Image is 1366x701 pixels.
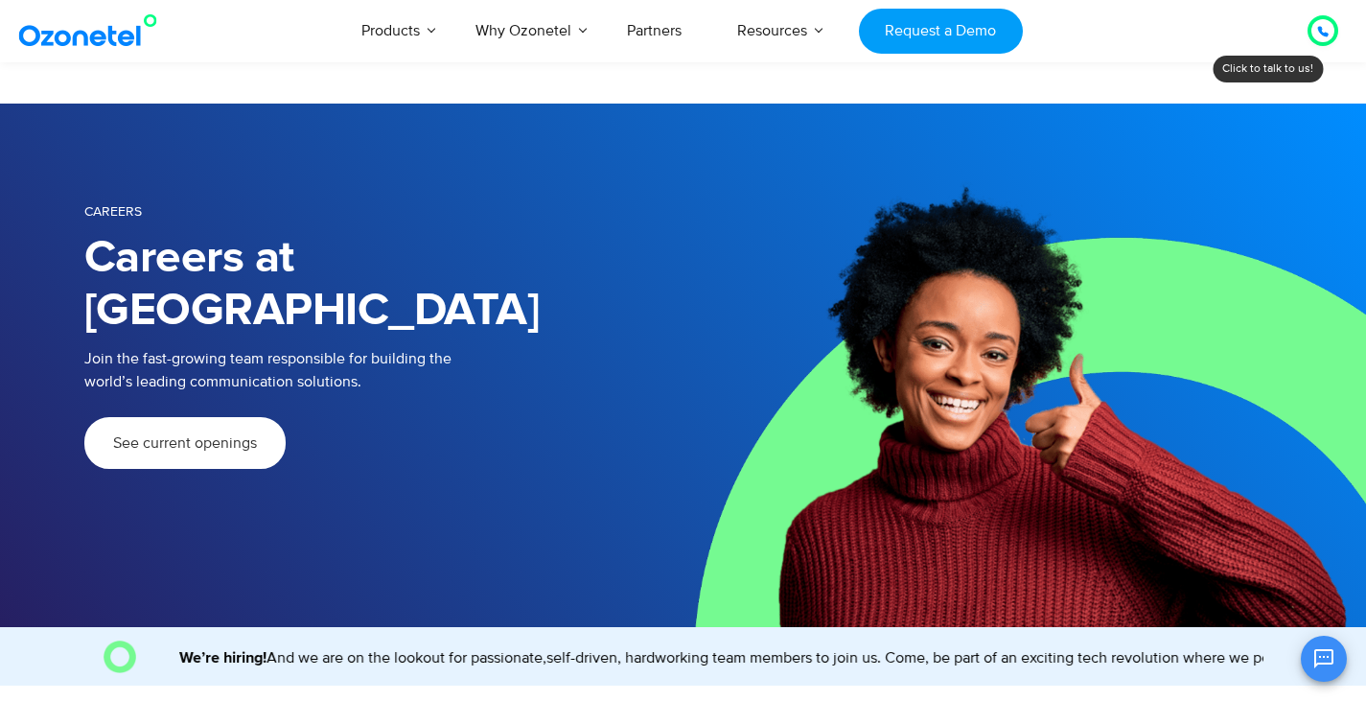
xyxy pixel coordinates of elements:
[1301,636,1347,682] button: Open chat
[104,641,136,673] img: O Image
[859,9,1023,54] a: Request a Demo
[84,417,286,469] a: See current openings
[84,203,142,220] span: Careers
[113,435,257,451] span: See current openings
[84,347,655,393] p: Join the fast-growing team responsible for building the world’s leading communication solutions.
[144,646,1263,669] marquee: And we are on the lookout for passionate,self-driven, hardworking team members to join us. Come, ...
[84,232,683,338] h1: Careers at [GEOGRAPHIC_DATA]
